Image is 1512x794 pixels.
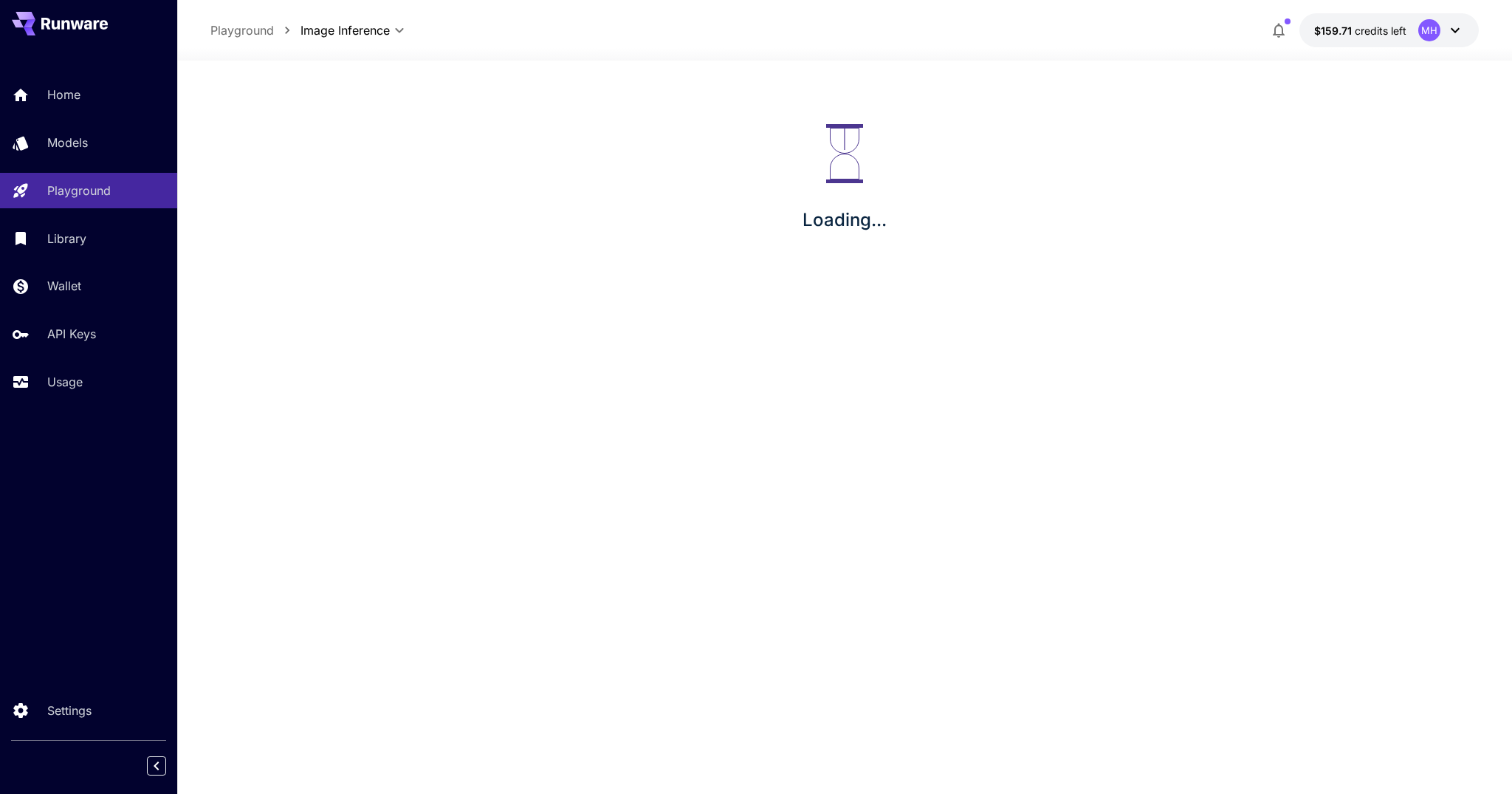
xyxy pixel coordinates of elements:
span: credits left [1355,24,1406,37]
p: Library [47,230,86,247]
div: Collapse sidebar [158,753,177,779]
p: Settings [47,702,92,719]
p: Wallet [47,277,81,295]
p: Playground [47,182,111,199]
span: Image Inference [300,21,390,39]
span: $159.71 [1314,24,1355,37]
p: Loading... [803,207,887,233]
p: Usage [47,373,83,391]
button: Collapse sidebar [147,756,166,776]
p: Home [47,86,80,103]
nav: breadcrumb [210,21,300,39]
button: $159.70557MH [1299,13,1479,47]
p: API Keys [47,325,96,343]
a: Playground [210,21,274,39]
div: $159.70557 [1314,23,1406,38]
p: Models [47,134,88,151]
div: MH [1418,19,1440,41]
